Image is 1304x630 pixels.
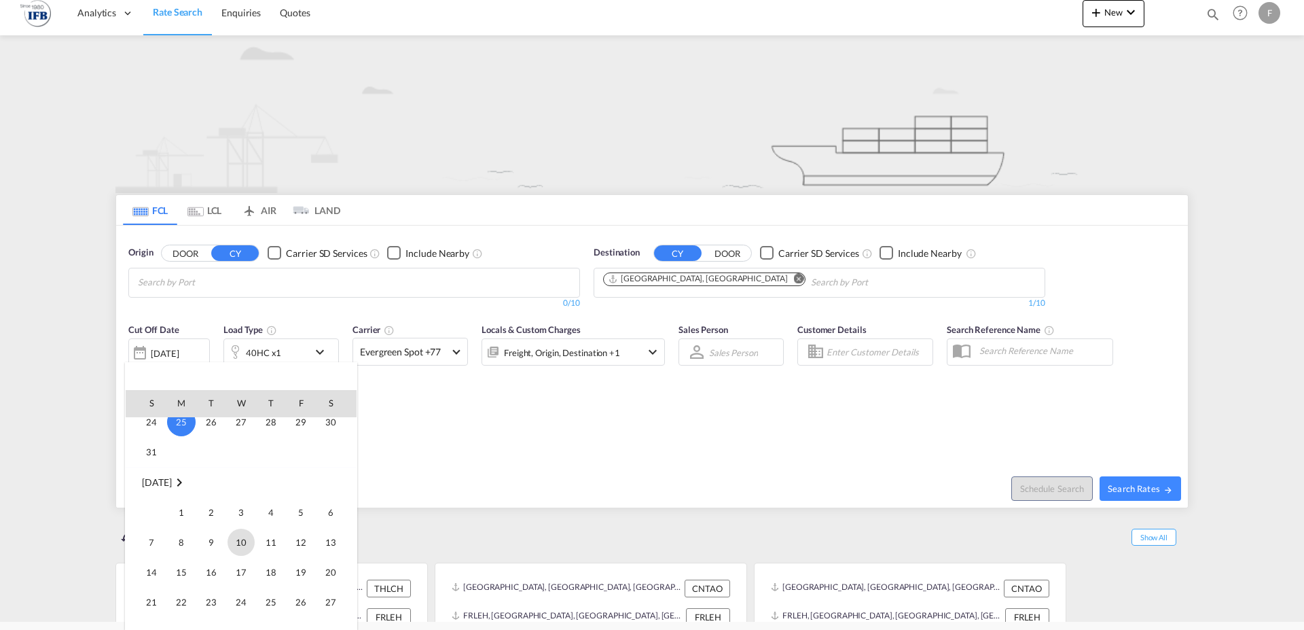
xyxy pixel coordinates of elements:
td: Tuesday August 26 2025 [196,407,226,437]
tr: Week 1 [126,497,357,527]
span: 7 [138,529,165,556]
td: Thursday September 4 2025 [256,497,286,527]
span: 29 [287,408,314,436]
th: M [166,390,196,417]
span: 19 [287,559,314,586]
span: 9 [198,529,225,556]
span: 13 [317,529,344,556]
td: Monday August 25 2025 [166,407,196,437]
span: 17 [228,559,255,586]
span: 4 [257,499,285,526]
th: T [196,390,226,417]
td: Wednesday August 27 2025 [226,407,256,437]
td: Saturday August 30 2025 [316,407,357,437]
td: Sunday September 14 2025 [126,557,166,587]
span: 20 [317,559,344,586]
td: September 2025 [126,467,357,497]
span: 21 [138,589,165,616]
td: Sunday September 7 2025 [126,527,166,557]
span: 25 [167,408,196,436]
span: 26 [198,408,225,436]
span: 15 [168,559,195,586]
span: 12 [287,529,314,556]
td: Saturday September 6 2025 [316,497,357,527]
span: 24 [228,589,255,616]
td: Monday September 15 2025 [166,557,196,587]
span: 10 [228,529,255,556]
td: Saturday September 20 2025 [316,557,357,587]
td: Wednesday September 10 2025 [226,527,256,557]
td: Tuesday September 9 2025 [196,527,226,557]
span: 16 [198,559,225,586]
tr: Week 6 [126,437,357,468]
span: 3 [228,499,255,526]
td: Friday September 19 2025 [286,557,316,587]
th: T [256,390,286,417]
td: Wednesday September 3 2025 [226,497,256,527]
md-calendar: Calendar [126,390,357,629]
td: Friday September 12 2025 [286,527,316,557]
span: 8 [168,529,195,556]
td: Sunday August 24 2025 [126,407,166,437]
td: Thursday September 25 2025 [256,587,286,617]
span: 27 [228,408,255,436]
td: Sunday August 31 2025 [126,437,166,468]
td: Tuesday September 23 2025 [196,587,226,617]
td: Thursday September 11 2025 [256,527,286,557]
span: 24 [138,408,165,436]
span: 5 [287,499,314,526]
td: Thursday August 28 2025 [256,407,286,437]
span: 22 [168,589,195,616]
th: S [316,390,357,417]
span: 6 [317,499,344,526]
tr: Week 2 [126,527,357,557]
td: Saturday September 27 2025 [316,587,357,617]
span: 25 [257,589,285,616]
span: 1 [168,499,195,526]
th: F [286,390,316,417]
tr: Week undefined [126,467,357,497]
th: S [126,390,166,417]
span: 23 [198,589,225,616]
td: Sunday September 21 2025 [126,587,166,617]
span: 14 [138,559,165,586]
span: 26 [287,589,314,616]
th: W [226,390,256,417]
span: 30 [317,408,344,436]
td: Friday September 26 2025 [286,587,316,617]
td: Friday August 29 2025 [286,407,316,437]
span: 31 [138,438,165,466]
td: Saturday September 13 2025 [316,527,357,557]
td: Wednesday September 24 2025 [226,587,256,617]
tr: Week 5 [126,407,357,437]
span: 11 [257,529,285,556]
td: Monday September 1 2025 [166,497,196,527]
td: Tuesday September 2 2025 [196,497,226,527]
td: Wednesday September 17 2025 [226,557,256,587]
span: 18 [257,559,285,586]
tr: Week 3 [126,557,357,587]
span: 28 [257,408,285,436]
span: 27 [317,589,344,616]
td: Tuesday September 16 2025 [196,557,226,587]
tr: Week 4 [126,587,357,617]
td: Thursday September 18 2025 [256,557,286,587]
td: Monday September 8 2025 [166,527,196,557]
td: Friday September 5 2025 [286,497,316,527]
span: 2 [198,499,225,526]
span: [DATE] [142,476,171,488]
td: Monday September 22 2025 [166,587,196,617]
